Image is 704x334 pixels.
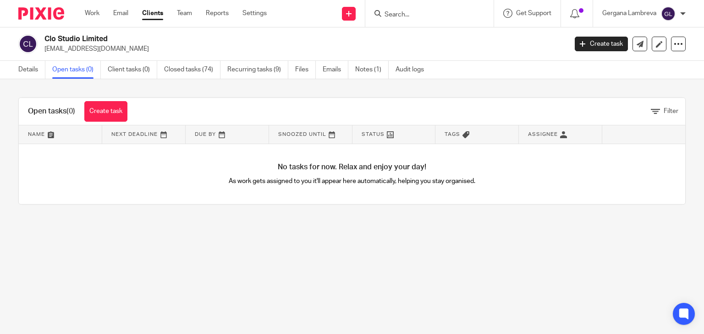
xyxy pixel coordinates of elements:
[18,61,45,79] a: Details
[19,162,685,172] h4: No tasks for now. Relax and enjoy your day!
[52,61,101,79] a: Open tasks (0)
[516,10,551,16] span: Get Support
[113,9,128,18] a: Email
[18,7,64,20] img: Pixie
[142,9,163,18] a: Clients
[84,101,127,122] a: Create task
[18,34,38,54] img: svg%3E
[295,61,316,79] a: Files
[85,9,99,18] a: Work
[66,108,75,115] span: (0)
[396,61,431,79] a: Audit logs
[227,61,288,79] a: Recurring tasks (9)
[108,61,157,79] a: Client tasks (0)
[362,132,385,137] span: Status
[177,9,192,18] a: Team
[323,61,348,79] a: Emails
[575,37,628,51] a: Create task
[664,108,678,114] span: Filter
[44,44,561,54] p: [EMAIL_ADDRESS][DOMAIN_NAME]
[28,107,75,116] h1: Open tasks
[242,9,267,18] a: Settings
[445,132,460,137] span: Tags
[44,34,458,44] h2: Clo Studio Limited
[206,9,229,18] a: Reports
[278,132,326,137] span: Snoozed Until
[602,9,656,18] p: Gergana Lambreva
[164,61,220,79] a: Closed tasks (74)
[186,177,519,186] p: As work gets assigned to you it'll appear here automatically, helping you stay organised.
[355,61,389,79] a: Notes (1)
[384,11,466,19] input: Search
[661,6,676,21] img: svg%3E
